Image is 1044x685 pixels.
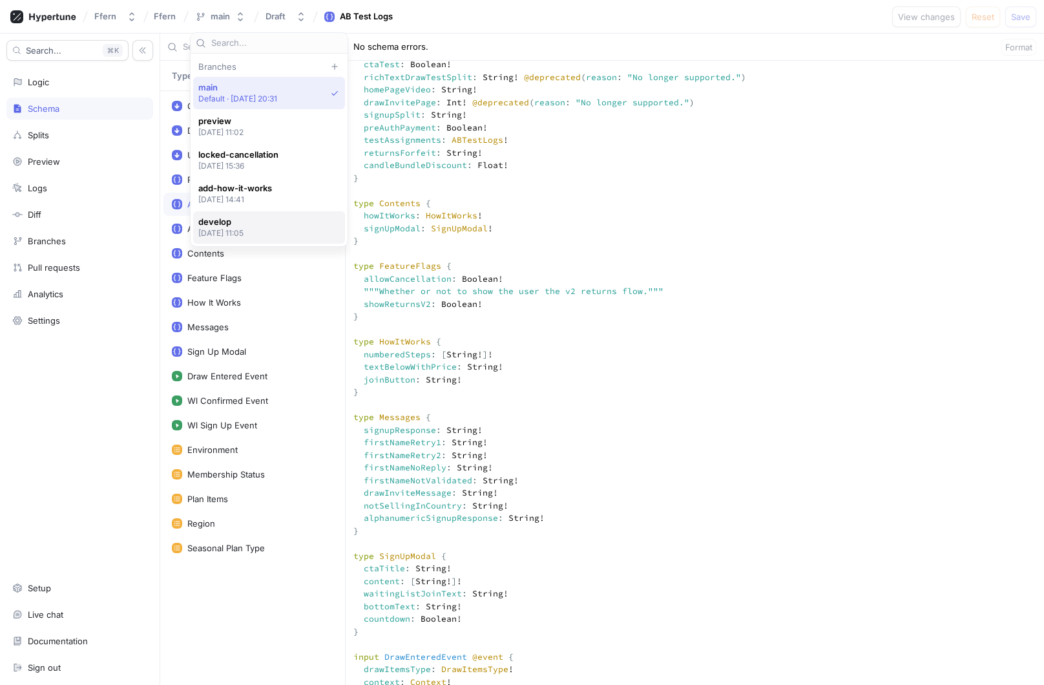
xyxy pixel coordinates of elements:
span: Format [1005,43,1032,51]
div: Analytics [28,289,63,299]
div: main [211,11,230,22]
p: Default ‧ [DATE] 20:31 [198,93,278,104]
div: Seasonal Plan Type [187,543,265,553]
div: K [103,44,123,57]
div: Live chat [28,609,63,620]
div: Region [187,518,215,529]
div: No schema errors. [353,41,428,54]
span: locked-cancellation [198,149,278,160]
div: Sign out [28,662,61,673]
div: AB Test Logs [340,10,393,23]
span: Ffern [154,12,176,21]
button: Reset [966,6,1000,27]
div: Environment [187,445,238,455]
div: Documentation [28,636,88,646]
button: Type: All [167,65,225,86]
div: Draw Entered Event [187,371,267,381]
div: Schema [28,103,59,114]
p: [DATE] 14:41 [198,194,272,205]
div: Feature Flags [187,273,242,283]
a: Documentation [6,630,153,652]
span: View changes [898,13,955,21]
button: main [190,6,251,27]
p: [DATE] 11:05 [198,227,244,238]
div: Membership Status [187,469,265,479]
div: Messages [187,322,229,332]
div: Ffern [94,11,116,22]
p: [DATE] 11:02 [198,127,244,138]
div: Branches [28,236,66,246]
div: Pull requests [28,262,80,273]
button: Search...K [6,40,129,61]
div: Draft [266,11,286,22]
div: Logic [28,77,49,87]
span: develop [198,216,244,227]
p: Type: [172,72,195,80]
div: Diff [28,209,41,220]
div: Wl Confirmed Event [187,395,268,406]
div: Setup [28,583,51,593]
div: Wl Sign Up Event [187,420,257,430]
button: Save [1005,6,1036,27]
div: Logs [28,183,47,193]
span: Reset [972,13,994,21]
p: [DATE] 15:36 [198,160,278,171]
span: Search... [26,47,61,54]
div: Branches [193,61,345,72]
div: Splits [28,130,49,140]
button: View changes [892,6,961,27]
input: Search... [211,37,342,50]
button: Draft [260,6,311,27]
button: Ffern [89,6,142,27]
span: main [198,82,278,93]
div: Preview [28,156,60,167]
span: add-how-it-works [198,183,272,194]
div: Plan Items [187,494,228,504]
button: Format [1001,39,1036,56]
div: How It Works [187,297,241,308]
span: preview [198,116,244,127]
div: Settings [28,315,60,326]
span: Save [1011,13,1030,21]
div: Sign Up Modal [187,346,246,357]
